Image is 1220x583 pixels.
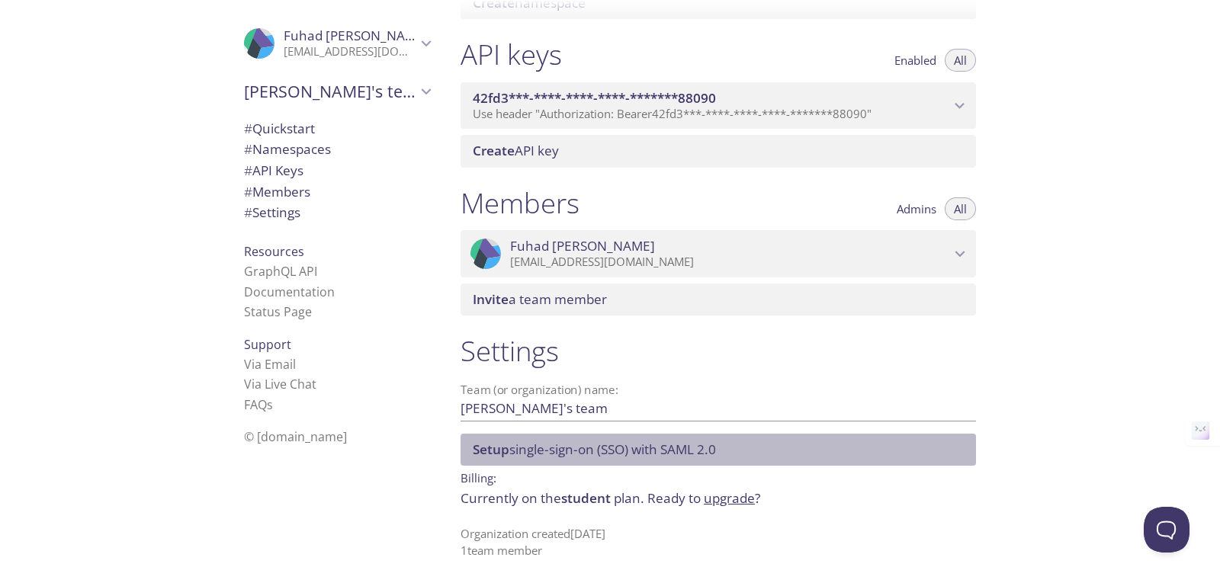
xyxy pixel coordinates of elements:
span: Members [244,183,310,200]
span: Fuhad [PERSON_NAME] [510,238,655,255]
span: student [561,489,611,507]
div: Fuhad Ahmed [232,18,442,69]
span: s [267,396,273,413]
span: Namespaces [244,140,331,158]
span: Support [244,336,291,353]
div: Members [232,181,442,203]
div: Fuhad Ahmed [461,230,976,277]
span: # [244,140,252,158]
span: Resources [244,243,304,260]
span: Settings [244,203,300,221]
button: All [945,197,976,220]
span: Fuhad [PERSON_NAME] [284,27,429,44]
span: © [DOMAIN_NAME] [244,428,347,445]
a: GraphQL API [244,263,317,280]
p: Currently on the plan. [461,489,976,508]
span: single-sign-on (SSO) with SAML 2.0 [473,440,716,458]
span: [PERSON_NAME]'s team [244,81,416,102]
span: API key [473,142,559,159]
h1: Settings [461,334,976,368]
div: Quickstart [232,118,442,139]
span: # [244,120,252,137]
iframe: Help Scout Beacon - Open [1144,507,1189,553]
p: Organization created [DATE] 1 team member [461,526,976,559]
button: All [945,49,976,72]
button: Enabled [885,49,945,72]
span: # [244,203,252,221]
a: Via Email [244,356,296,373]
span: Ready to ? [647,489,760,507]
div: Fuhad's team [232,72,442,111]
span: Quickstart [244,120,315,137]
p: [EMAIL_ADDRESS][DOMAIN_NAME] [284,44,416,59]
span: a team member [473,290,607,308]
div: Invite a team member [461,283,976,316]
a: Documentation [244,283,335,300]
span: # [244,162,252,179]
span: # [244,183,252,200]
div: Setup SSO [461,434,976,466]
div: Namespaces [232,139,442,160]
span: Invite [473,290,509,308]
h1: Members [461,186,579,220]
a: FAQ [244,396,273,413]
label: Team (or organization) name: [461,384,619,396]
button: Admins [888,197,945,220]
div: API Keys [232,160,442,181]
span: Create [473,142,515,159]
a: upgrade [704,489,755,507]
h1: API keys [461,37,562,72]
div: Create API Key [461,135,976,167]
p: Billing: [461,466,976,488]
span: Setup [473,440,509,458]
p: [EMAIL_ADDRESS][DOMAIN_NAME] [510,255,950,270]
a: Via Live Chat [244,376,316,392]
span: API Keys [244,162,303,179]
a: Status Page [244,303,312,320]
div: Team Settings [232,202,442,223]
